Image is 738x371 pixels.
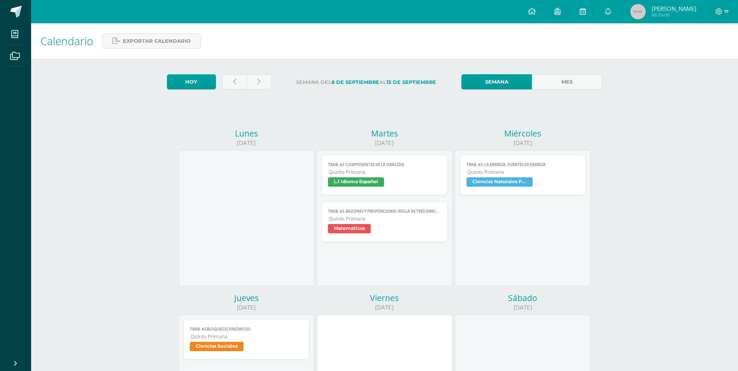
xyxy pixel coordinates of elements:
span: Trab. #3 -RAZONES Y PROPORCIONES -REGLA DE TRES DIRECTA E INVERSA [328,209,441,214]
span: Exportar calendario [123,34,191,48]
div: Lunes [179,128,314,139]
a: Trab. #3 -LA ENERGÍA -FUENTES DE ENERGÍAQuinto PrimariaCiencias Naturales Productividad y Desarrollo [460,155,586,195]
strong: 13 de Septiembre [386,79,436,85]
a: Trab. #3 -COMPONENTES DE LA ORACIÓNQuinto PrimariaL.1 Idioma Español [321,155,448,195]
span: Quinto Primaria [467,169,580,175]
div: [DATE] [317,303,452,311]
span: Calendario [40,33,93,48]
a: Trab. #3 BLOQUES ECONÓMICOSQuinto PrimariaCiencias Sociales [183,319,310,360]
div: [DATE] [179,303,314,311]
span: Matemáticas [328,224,371,233]
span: Ciencias Sociales [190,342,244,351]
span: Quinto Primaria [329,215,441,222]
span: Quinto Primaria [329,169,441,175]
div: Martes [317,128,452,139]
div: Sábado [455,292,591,303]
label: Semana del al [277,74,455,90]
img: 45x45 [630,4,646,19]
span: Trab. #3 -COMPONENTES DE LA ORACIÓN [328,162,441,167]
a: Hoy [167,74,216,89]
div: [DATE] [179,139,314,147]
div: Viernes [317,292,452,303]
a: Exportar calendario [102,33,201,49]
div: Miércoles [455,128,591,139]
span: Trab. #3 -LA ENERGÍA -FUENTES DE ENERGÍA [466,162,580,167]
span: Trab. #3 BLOQUES ECONÓMICOS [190,327,303,332]
span: L.1 Idioma Español [328,177,384,187]
a: Semana [461,74,532,89]
a: Mes [532,74,602,89]
span: Mi Perfil [652,12,696,18]
span: Ciencias Naturales Productividad y Desarrollo [466,177,533,187]
a: Trab. #3 -RAZONES Y PROPORCIONES -REGLA DE TRES DIRECTA E INVERSAQuinto PrimariaMatemáticas [321,201,448,242]
strong: 8 de Septiembre [331,79,379,85]
span: Quinto Primaria [191,333,303,340]
div: [DATE] [455,139,591,147]
span: [PERSON_NAME] [652,5,696,12]
div: [DATE] [317,139,452,147]
div: [DATE] [455,303,591,311]
div: Jueves [179,292,314,303]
